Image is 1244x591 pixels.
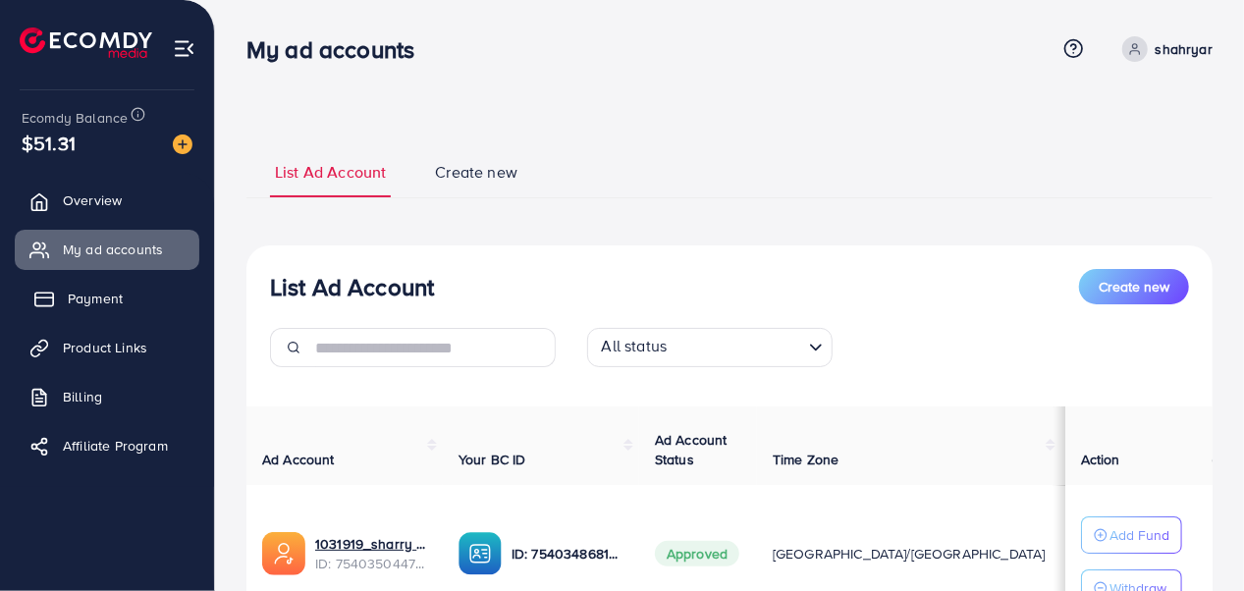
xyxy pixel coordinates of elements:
span: $51.31 [22,129,76,157]
span: [GEOGRAPHIC_DATA]/[GEOGRAPHIC_DATA] [773,544,1046,564]
a: Product Links [15,328,199,367]
span: Action [1081,450,1120,469]
span: Payment [68,289,123,308]
img: logo [20,27,152,58]
a: Billing [15,377,199,416]
img: menu [173,37,195,60]
a: Payment [15,279,199,318]
span: List Ad Account [275,161,386,184]
div: Search for option [587,328,833,367]
iframe: Chat [1161,503,1229,576]
p: shahryar [1156,37,1213,61]
span: Create new [435,161,517,184]
span: Create new [1099,277,1169,296]
button: Create new [1079,269,1189,304]
a: Affiliate Program [15,426,199,465]
a: shahryar [1114,36,1213,62]
span: Approved [655,541,739,566]
span: Ecomdy Balance [22,108,128,128]
span: Product Links [63,338,147,357]
span: Ad Account Status [655,430,728,469]
span: Overview [63,190,122,210]
a: Overview [15,181,199,220]
span: Affiliate Program [63,436,168,456]
a: 1031919_sharry mughal_1755624852344 [315,534,427,554]
span: All status [598,331,672,362]
span: My ad accounts [63,240,163,259]
a: My ad accounts [15,230,199,269]
img: ic-ba-acc.ded83a64.svg [459,532,502,575]
input: Search for option [673,332,800,362]
span: Ad Account [262,450,335,469]
p: Add Fund [1109,523,1169,547]
button: Add Fund [1081,516,1182,554]
span: Time Zone [773,450,838,469]
img: image [173,134,192,154]
span: Billing [63,387,102,406]
h3: List Ad Account [270,273,434,301]
img: ic-ads-acc.e4c84228.svg [262,532,305,575]
span: ID: 7540350447681863698 [315,554,427,573]
span: Your BC ID [459,450,526,469]
p: ID: 7540348681703194632 [512,542,623,565]
h3: My ad accounts [246,35,430,64]
div: <span class='underline'>1031919_sharry mughal_1755624852344</span></br>7540350447681863698 [315,534,427,574]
